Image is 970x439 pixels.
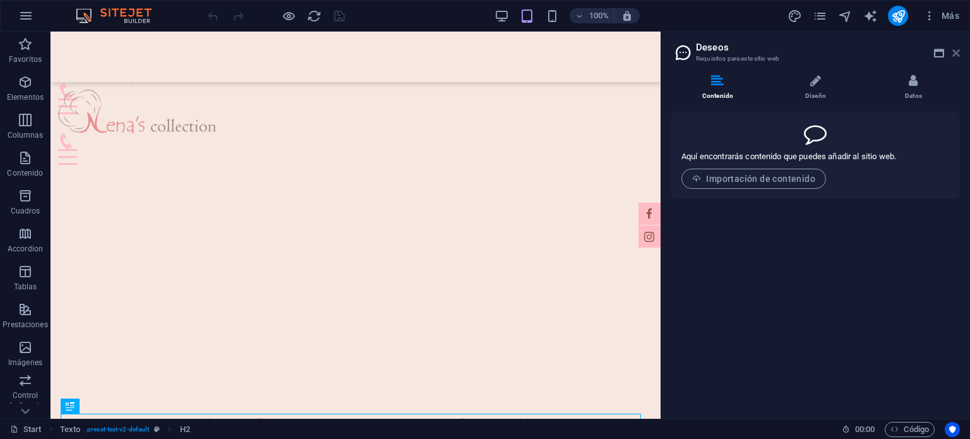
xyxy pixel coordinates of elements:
p: Aquí encontrarás contenido que puedes añadir al sitio web. [681,151,896,162]
i: Navegador [838,9,853,23]
a: Haz clic para cancelar la selección y doble clic para abrir páginas [10,422,42,437]
button: text_generator [863,8,878,23]
p: Cuadros [11,206,40,216]
span: 00 00 [855,422,875,437]
i: Volver a cargar página [307,9,321,23]
span: Código [890,422,929,437]
p: Tablas [14,282,37,292]
button: Haz clic para salir del modo de previsualización y seguir editando [281,8,296,23]
i: AI Writer [863,9,878,23]
p: Favoritos [9,54,42,64]
i: Páginas (Ctrl+Alt+S) [813,9,827,23]
p: Imágenes [8,358,42,368]
i: Publicar [891,9,906,23]
button: navigator [837,8,853,23]
i: Al redimensionar, ajustar el nivel de zoom automáticamente para ajustarse al dispositivo elegido. [621,10,633,21]
nav: breadcrumb [60,422,190,437]
button: design [787,8,802,23]
button: Usercentrics [945,422,960,437]
p: Contenido [7,168,43,178]
span: Haz clic para seleccionar y doble clic para editar [180,422,190,437]
span: Más [923,9,959,22]
h6: 100% [589,8,609,23]
li: Contenido [671,75,769,102]
button: 100% [570,8,614,23]
span: : [864,424,866,434]
button: publish [888,6,908,26]
p: Elementos [7,92,44,102]
span: Haz clic para seleccionar y doble clic para editar [60,422,80,437]
h3: Requisitos para este sitio web [696,53,935,64]
i: Diseño (Ctrl+Alt+Y) [787,9,802,23]
span: Importación de contenido [692,174,815,184]
li: Datos [867,75,960,102]
button: reload [306,8,321,23]
p: Prestaciones [3,320,47,330]
h6: Tiempo de la sesión [842,422,875,437]
li: Diseño [769,75,867,102]
h2: Deseos [696,42,960,53]
i: Este elemento es un preajuste personalizable [154,426,160,433]
p: Columnas [8,130,44,140]
p: Accordion [8,244,43,254]
button: Importación de contenido [681,169,826,189]
button: Más [918,6,964,26]
button: Código [885,422,935,437]
button: pages [812,8,827,23]
span: . preset-text-v2-default [85,422,149,437]
img: Editor Logo [73,8,167,23]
